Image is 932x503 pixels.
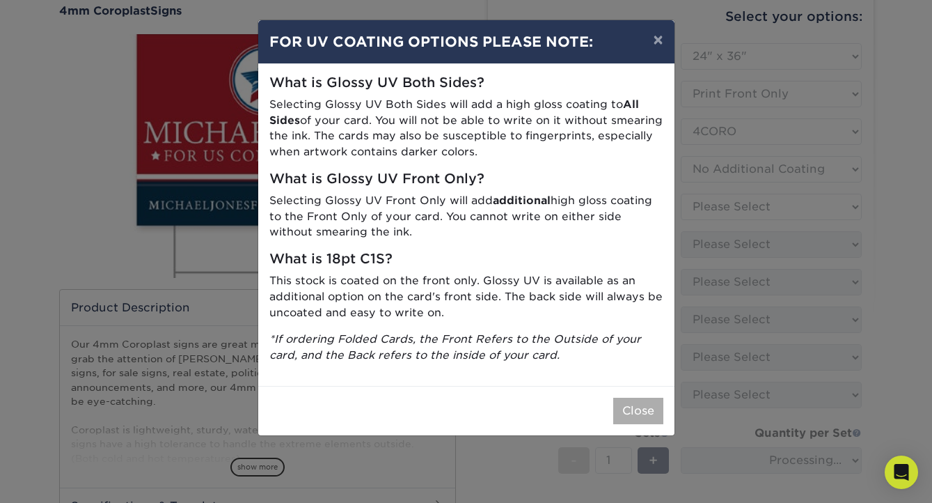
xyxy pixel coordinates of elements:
strong: All Sides [269,98,639,127]
strong: additional [493,194,551,207]
button: × [642,20,674,59]
h5: What is Glossy UV Front Only? [269,171,663,187]
h4: FOR UV COATING OPTIONS PLEASE NOTE: [269,31,663,52]
h5: What is 18pt C1S? [269,251,663,268]
p: This stock is coated on the front only. Glossy UV is available as an additional option on the car... [269,273,663,320]
p: Selecting Glossy UV Front Only will add high gloss coating to the Front Only of your card. You ca... [269,193,663,240]
i: *If ordering Folded Cards, the Front Refers to the Outside of your card, and the Back refers to t... [269,332,641,362]
p: Selecting Glossy UV Both Sides will add a high gloss coating to of your card. You will not be abl... [269,97,663,160]
button: Close [613,398,663,424]
h5: What is Glossy UV Both Sides? [269,75,663,91]
div: Open Intercom Messenger [885,456,918,489]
